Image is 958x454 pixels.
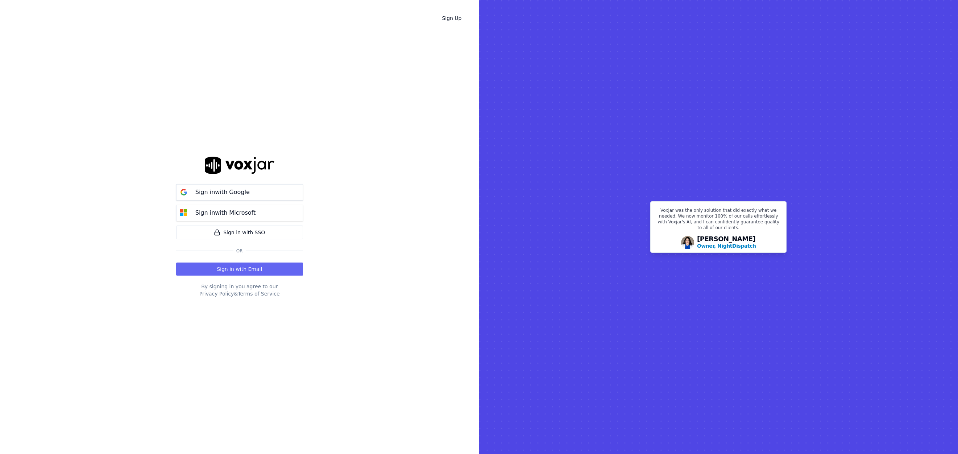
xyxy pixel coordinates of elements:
[176,184,303,201] button: Sign inwith Google
[195,209,256,217] p: Sign in with Microsoft
[177,206,191,220] img: microsoft Sign in button
[681,236,694,249] img: Avatar
[177,185,191,199] img: google Sign in button
[176,226,303,239] a: Sign in with SSO
[238,290,279,297] button: Terms of Service
[436,12,467,25] a: Sign Up
[195,188,250,197] p: Sign in with Google
[205,157,274,174] img: logo
[199,290,234,297] button: Privacy Policy
[176,283,303,297] div: By signing in you agree to our &
[655,207,782,234] p: Voxjar was the only solution that did exactly what we needed. We now monitor 100% of our calls ef...
[176,263,303,276] button: Sign in with Email
[697,236,756,249] div: [PERSON_NAME]
[697,242,756,249] p: Owner, NightDispatch
[233,248,246,254] span: Or
[176,205,303,221] button: Sign inwith Microsoft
